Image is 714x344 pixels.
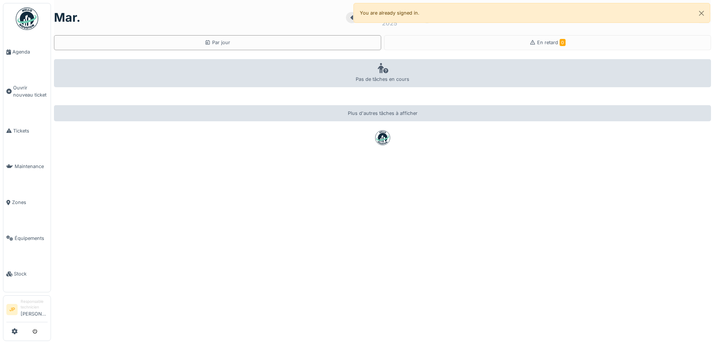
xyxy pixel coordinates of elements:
span: Zones [12,199,48,206]
div: Par jour [205,39,230,46]
a: Zones [3,185,51,220]
span: Équipements [15,235,48,242]
span: Stock [14,270,48,277]
div: 2025 [382,19,397,28]
a: JP Responsable technicien[PERSON_NAME] [6,299,48,322]
span: 0 [560,39,566,46]
span: En retard [537,40,566,45]
h1: mar. [54,10,81,25]
div: Responsable technicien [21,299,48,310]
a: Agenda [3,34,51,70]
span: Tickets [13,127,48,134]
a: Tickets [3,113,51,149]
div: You are already signed in. [353,3,711,23]
a: Stock [3,256,51,292]
a: Maintenance [3,149,51,185]
li: JP [6,304,18,315]
img: Badge_color-CXgf-gQk.svg [16,7,38,30]
img: badge-BVDL4wpA.svg [375,130,390,145]
div: Pas de tâches en cours [54,59,711,87]
span: Ouvrir nouveau ticket [13,84,48,98]
li: [PERSON_NAME] [21,299,48,320]
button: Close [693,3,710,23]
div: Plus d'autres tâches à afficher [54,105,711,121]
a: Ouvrir nouveau ticket [3,70,51,113]
span: Agenda [12,48,48,55]
span: Maintenance [15,163,48,170]
a: Équipements [3,220,51,256]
